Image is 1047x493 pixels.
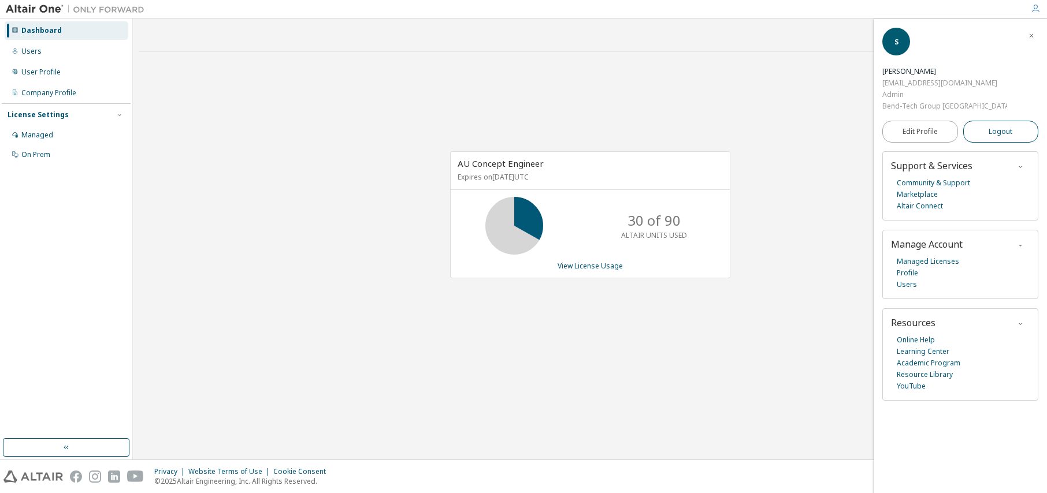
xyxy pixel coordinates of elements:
div: Bend-Tech Group [GEOGRAPHIC_DATA] [882,100,1007,112]
img: linkedin.svg [108,470,120,483]
img: Altair One [6,3,150,15]
span: Resources [891,316,935,329]
p: 30 of 90 [628,211,681,230]
p: ALTAIR UNITS USED [621,230,687,240]
div: License Settings [8,110,69,119]
a: Edit Profile [882,121,958,143]
div: Company Profile [21,88,76,98]
div: [EMAIL_ADDRESS][DOMAIN_NAME] [882,77,1007,89]
div: Cookie Consent [273,467,333,476]
span: Logout [989,126,1012,137]
span: Edit Profile [903,127,938,136]
a: Online Help [897,334,935,346]
a: Learning Center [897,346,949,357]
img: instagram.svg [89,470,101,483]
div: Shu Yi Chan [882,66,1007,77]
div: Managed [21,130,53,140]
a: Marketplace [897,189,938,200]
span: Manage Account [891,238,963,251]
div: Dashboard [21,26,62,35]
span: Support & Services [891,159,972,172]
a: Academic Program [897,357,960,369]
a: Community & Support [897,177,970,189]
div: Website Terms of Use [188,467,273,476]
a: Resource Library [897,369,953,380]
a: Managed Licenses [897,256,959,267]
button: Logout [963,121,1039,143]
img: youtube.svg [127,470,144,483]
img: altair_logo.svg [3,470,63,483]
a: YouTube [897,380,926,392]
p: © 2025 Altair Engineering, Inc. All Rights Reserved. [154,476,333,486]
a: View License Usage [558,261,623,271]
span: S [894,37,899,47]
div: Privacy [154,467,188,476]
div: Users [21,47,42,56]
a: Profile [897,267,918,279]
div: On Prem [21,150,50,159]
a: Altair Connect [897,200,943,212]
span: AU Concept Engineer [458,158,544,169]
img: facebook.svg [70,470,82,483]
div: User Profile [21,68,61,77]
div: Admin [882,89,1007,100]
a: Users [897,279,917,290]
p: Expires on [DATE] UTC [458,172,720,182]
